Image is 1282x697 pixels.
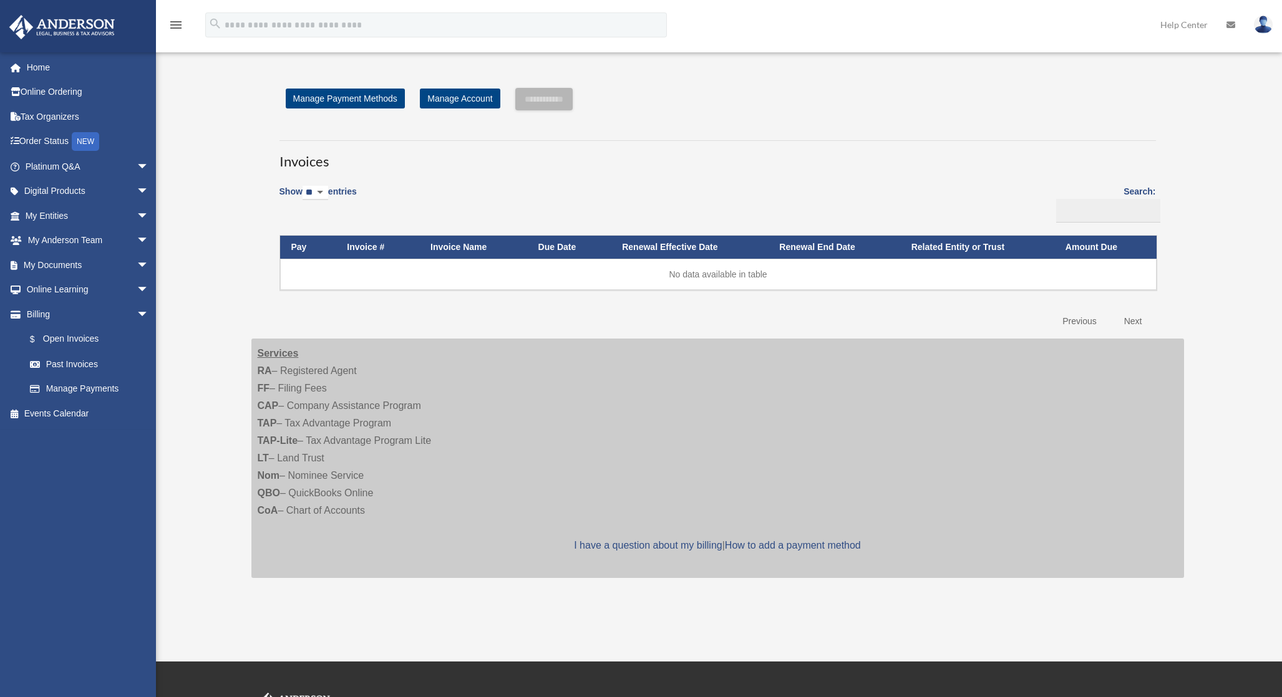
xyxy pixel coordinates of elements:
a: menu [168,22,183,32]
a: My Entitiesarrow_drop_down [9,203,168,228]
img: User Pic [1254,16,1273,34]
a: Next [1115,309,1152,334]
img: Anderson Advisors Platinum Portal [6,15,119,39]
strong: FF [258,383,270,393]
a: Online Learningarrow_drop_down [9,277,168,302]
p: | [258,537,1178,554]
th: Related Entity or Trust: activate to sort column ascending [900,236,1054,259]
a: Manage Account [420,89,500,108]
a: Events Calendar [9,401,168,426]
i: menu [168,17,183,32]
th: Amount Due: activate to sort column ascending [1054,236,1157,259]
a: Billingarrow_drop_down [9,302,162,327]
th: Renewal Effective Date: activate to sort column ascending [611,236,768,259]
th: Due Date: activate to sort column ascending [527,236,611,259]
a: Manage Payment Methods [286,89,405,108]
input: Search: [1056,199,1160,223]
a: Tax Organizers [9,104,168,129]
strong: CAP [258,400,279,411]
strong: RA [258,365,272,376]
span: arrow_drop_down [137,179,162,204]
strong: LT [258,453,269,463]
span: arrow_drop_down [137,154,162,180]
a: Past Invoices [17,352,162,377]
a: Previous [1053,309,1105,334]
strong: TAP [258,418,277,428]
a: I have a question about my billing [574,540,722,550]
td: No data available in table [280,259,1157,290]
span: arrow_drop_down [137,228,162,254]
span: arrow_drop_down [137,203,162,229]
span: arrow_drop_down [137,277,162,303]
span: $ [37,332,43,347]
div: NEW [72,132,99,151]
a: Order StatusNEW [9,129,168,155]
th: Renewal End Date: activate to sort column ascending [768,236,900,259]
a: Manage Payments [17,377,162,401]
strong: QBO [258,488,280,498]
span: arrow_drop_down [137,302,162,327]
a: Online Ordering [9,80,168,105]
a: Platinum Q&Aarrow_drop_down [9,154,168,179]
select: Showentries [303,186,328,200]
a: My Anderson Teamarrow_drop_down [9,228,168,253]
a: How to add a payment method [725,540,861,550]
th: Pay: activate to sort column descending [280,236,336,259]
a: Digital Productsarrow_drop_down [9,179,168,204]
th: Invoice #: activate to sort column ascending [336,236,419,259]
strong: Services [258,348,299,358]
i: search [208,17,222,31]
a: My Documentsarrow_drop_down [9,252,168,277]
div: – Registered Agent – Filing Fees – Company Assistance Program – Tax Advantage Program – Tax Advan... [251,339,1184,578]
th: Invoice Name: activate to sort column ascending [419,236,527,259]
span: arrow_drop_down [137,252,162,278]
a: $Open Invoices [17,327,155,352]
strong: TAP-Lite [258,435,298,446]
label: Show entries [279,184,357,213]
strong: CoA [258,505,278,516]
h3: Invoices [279,140,1156,171]
strong: Nom [258,470,280,481]
a: Home [9,55,168,80]
label: Search: [1052,184,1156,223]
